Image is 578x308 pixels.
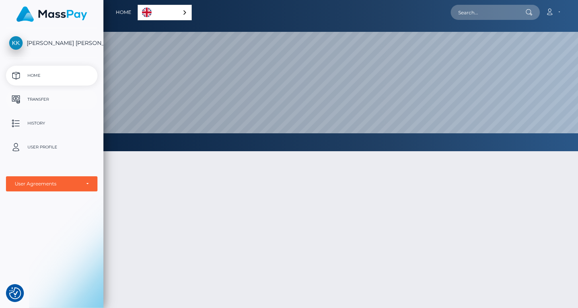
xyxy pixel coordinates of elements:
[15,181,80,187] div: User Agreements
[138,5,192,20] aside: Language selected: English
[9,287,21,299] img: Revisit consent button
[116,4,131,21] a: Home
[6,176,97,191] button: User Agreements
[6,137,97,157] a: User Profile
[138,5,192,20] div: Language
[6,90,97,109] a: Transfer
[9,94,94,105] p: Transfer
[16,6,87,22] img: MassPay
[9,287,21,299] button: Consent Preferences
[138,5,191,20] a: English
[6,39,97,47] span: [PERSON_NAME] [PERSON_NAME]
[9,117,94,129] p: History
[6,113,97,133] a: History
[9,141,94,153] p: User Profile
[451,5,525,20] input: Search...
[9,70,94,82] p: Home
[6,66,97,86] a: Home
